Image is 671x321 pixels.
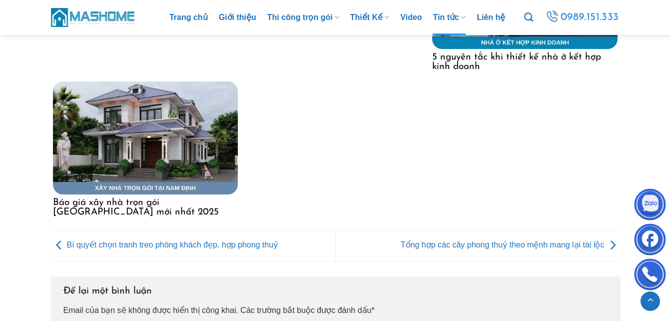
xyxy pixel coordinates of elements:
a: Tìm kiếm [524,7,533,28]
span: Các trường bắt buộc được đánh dấu [240,306,374,314]
img: MasHome – Tổng Thầu Thiết Kế Và Xây Nhà Trọn Gói [51,6,136,28]
a: Báo giá xây nhà trọn gói [GEOGRAPHIC_DATA] mới nhất 2025 [53,194,238,217]
img: Facebook [635,226,665,256]
span: 0989.151.333 [559,8,621,26]
img: Báo giá xây nhà trọn gói Nam Định mới nhất 2025 20 [53,81,238,194]
a: Lên đầu trang [641,291,660,311]
span: Email của bạn sẽ không được hiển thị công khai. [63,306,238,314]
img: Zalo [635,191,665,221]
img: Phone [635,261,665,291]
a: 0989.151.333 [542,8,623,27]
a: Bí quyết chọn tranh treo phòng khách đẹp, hợp phong thuỷ [51,241,278,249]
a: Tổng hợp các cây phong thuỷ theo mệnh mang lại tài lộc [401,241,621,249]
a: 5 nguyên tắc khi thiết kế nhà ở kết hợp kinh doanh [432,49,618,71]
h3: Để lại một bình luận [63,284,608,299]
